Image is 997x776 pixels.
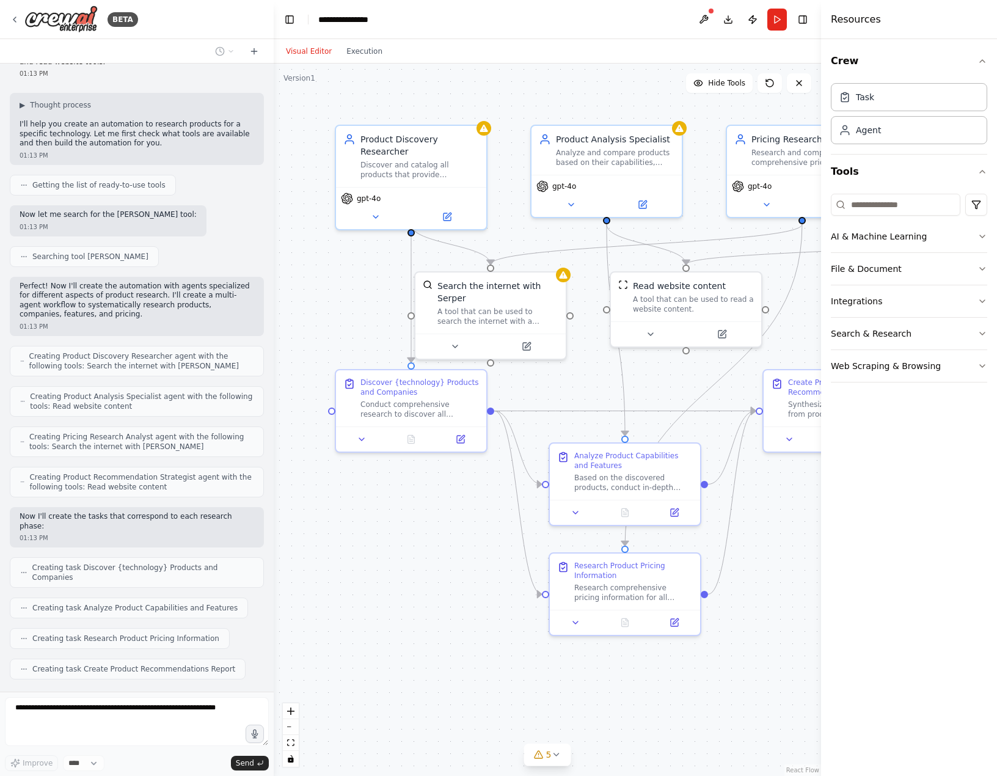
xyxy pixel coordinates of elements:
img: SerperDevTool [423,280,433,290]
button: Start a new chat [244,44,264,59]
div: Read website content [633,280,726,292]
g: Edge from e61971fd-13d9-498f-a82d-bc55250f015b to 94fa367d-e2ca-4314-a0da-afa5b5d77c5c [708,405,756,491]
g: Edge from ed07e0ce-020c-4ab1-92cb-e17dfc8aa395 to e61971fd-13d9-498f-a82d-bc55250f015b [601,224,631,436]
div: Analyze and compare products based on their capabilities, features, and technical specifications ... [556,148,674,167]
button: toggle interactivity [283,751,299,767]
button: Hide left sidebar [281,11,298,28]
div: Crew [831,78,987,154]
g: Edge from 8fc9a19b-0765-42aa-8444-c094885c484a to e3aacd95-6d6d-445c-9a5b-5c876c076bdb [494,405,542,601]
g: Edge from e3aacd95-6d6d-445c-9a5b-5c876c076bdb to 94fa367d-e2ca-4314-a0da-afa5b5d77c5c [708,405,756,601]
p: Now I'll create the tasks that correspond to each research phase: [20,512,254,531]
div: 01:13 PM [20,69,254,78]
div: A tool that can be used to read a website content. [633,295,754,314]
p: I'll help you create an automation to research products for a specific technology. Let me first c... [20,120,254,148]
span: Getting the list of ready-to-use tools [32,180,166,190]
button: Search & Research [831,318,987,350]
button: Switch to previous chat [210,44,239,59]
span: Creating task Research Product Pricing Information [32,634,219,643]
span: Creating task Discover {technology} Products and Companies [32,563,254,582]
div: Pricing Research AnalystResearch and compile comprehensive pricing information for {technology} p... [726,125,878,218]
button: No output available [385,432,437,447]
div: 01:13 PM [20,222,197,232]
button: Open in side panel [492,339,561,354]
span: 5 [546,749,552,761]
button: ▶Thought process [20,100,91,110]
a: React Flow attribution [786,767,819,774]
button: Integrations [831,285,987,317]
div: Research Product Pricing InformationResearch comprehensive pricing information for all identified... [549,552,701,636]
div: Research Product Pricing Information [574,561,693,580]
button: AI & Machine Learning [831,221,987,252]
button: Visual Editor [279,44,339,59]
span: Creating Product Recommendation Strategist agent with the following tools: Read website content [29,472,254,492]
span: Creating task Analyze Product Capabilities and Features [32,603,238,613]
div: Create Product Recommendations ReportSynthesize all research findings from product discovery, cap... [762,369,915,453]
p: Now let me search for the [PERSON_NAME] tool: [20,210,197,220]
button: Open in side panel [687,327,756,342]
button: zoom in [283,703,299,719]
button: Improve [5,755,58,771]
div: Based on the discovered products, conduct in-depth analysis of their capabilities and features. V... [574,473,693,492]
div: Conduct comprehensive research to discover all products that provide {technology} technology. Sea... [360,400,479,419]
span: gpt-4o [748,181,772,191]
div: Product Analysis SpecialistAnalyze and compare products based on their capabilities, features, an... [530,125,683,218]
span: ▶ [20,100,25,110]
button: Open in side panel [412,210,481,224]
g: Edge from 8fc9a19b-0765-42aa-8444-c094885c484a to e61971fd-13d9-498f-a82d-bc55250f015b [494,405,542,491]
span: Improve [23,758,53,768]
p: Perfect! Now I'll create the automation with agents specialized for different aspects of product ... [20,282,254,320]
button: Open in side panel [439,432,481,447]
button: Crew [831,44,987,78]
div: Research and compile comprehensive pricing information for {technology} products, including diffe... [751,148,870,167]
div: React Flow controls [283,703,299,767]
button: Hide right sidebar [794,11,811,28]
div: ScrapeWebsiteToolRead website contentA tool that can be used to read a website content. [610,271,762,348]
span: gpt-4o [552,181,576,191]
div: Discover {technology} Products and Companies [360,378,479,397]
span: Hide Tools [708,78,745,88]
button: Open in side panel [803,197,872,212]
g: Edge from 8fc9a19b-0765-42aa-8444-c094885c484a to 94fa367d-e2ca-4314-a0da-afa5b5d77c5c [494,405,756,417]
button: Open in side panel [653,615,695,630]
button: File & Document [831,253,987,285]
button: No output available [599,615,651,630]
span: Thought process [30,100,91,110]
img: ScrapeWebsiteTool [618,280,628,290]
div: Create Product Recommendations Report [788,378,907,397]
div: 01:13 PM [20,322,254,331]
div: Search the internet with Serper [437,280,558,304]
span: Creating Pricing Research Analyst agent with the following tools: Search the internet with [PERSO... [29,432,254,452]
span: Creating Product Analysis Specialist agent with the following tools: Read website content [30,392,254,411]
div: Analyze Product Capabilities and Features [574,451,693,470]
button: No output available [813,432,865,447]
button: Open in side panel [653,505,695,520]
button: fit view [283,735,299,751]
div: Product Analysis Specialist [556,133,674,145]
button: Open in side panel [608,197,677,212]
div: SerperDevToolSearch the internet with SerperA tool that can be used to search the internet with a... [414,271,567,360]
div: Pricing Research Analyst [751,133,870,145]
button: No output available [599,505,651,520]
h4: Resources [831,12,881,27]
div: Agent [856,124,881,136]
div: 01:13 PM [20,151,254,160]
span: Searching tool [PERSON_NAME] [32,252,148,262]
button: Web Scraping & Browsing [831,350,987,382]
g: Edge from b22900db-9f74-45b7-bf84-f2b0eba69e64 to e3aacd95-6d6d-445c-9a5b-5c876c076bdb [619,224,808,546]
g: Edge from b22900db-9f74-45b7-bf84-f2b0eba69e64 to ea3b6936-6843-448f-860a-8bb765c34ef2 [484,224,808,265]
div: Discover and catalog all products that provide {technology} technology, identifying the companies... [360,160,479,180]
span: Creating task Create Product Recommendations Report [32,664,235,674]
g: Edge from 2ec2b4e0-1ff0-468a-9dfc-36195921507d to 8fc9a19b-0765-42aa-8444-c094885c484a [405,224,417,362]
span: Send [236,758,254,768]
div: A tool that can be used to search the internet with a search_query. Supports different search typ... [437,307,558,326]
span: gpt-4o [357,194,381,203]
button: zoom out [283,719,299,735]
img: Logo [24,5,98,33]
button: Click to speak your automation idea [246,725,264,743]
button: Execution [339,44,390,59]
nav: breadcrumb [318,13,379,26]
div: Research comprehensive pricing information for all identified {technology} products. Search for o... [574,583,693,602]
div: Analyze Product Capabilities and FeaturesBased on the discovered products, conduct in-depth analy... [549,442,701,526]
button: Hide Tools [686,73,753,93]
div: Product Discovery ResearcherDiscover and catalog all products that provide {technology} technolog... [335,125,488,230]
